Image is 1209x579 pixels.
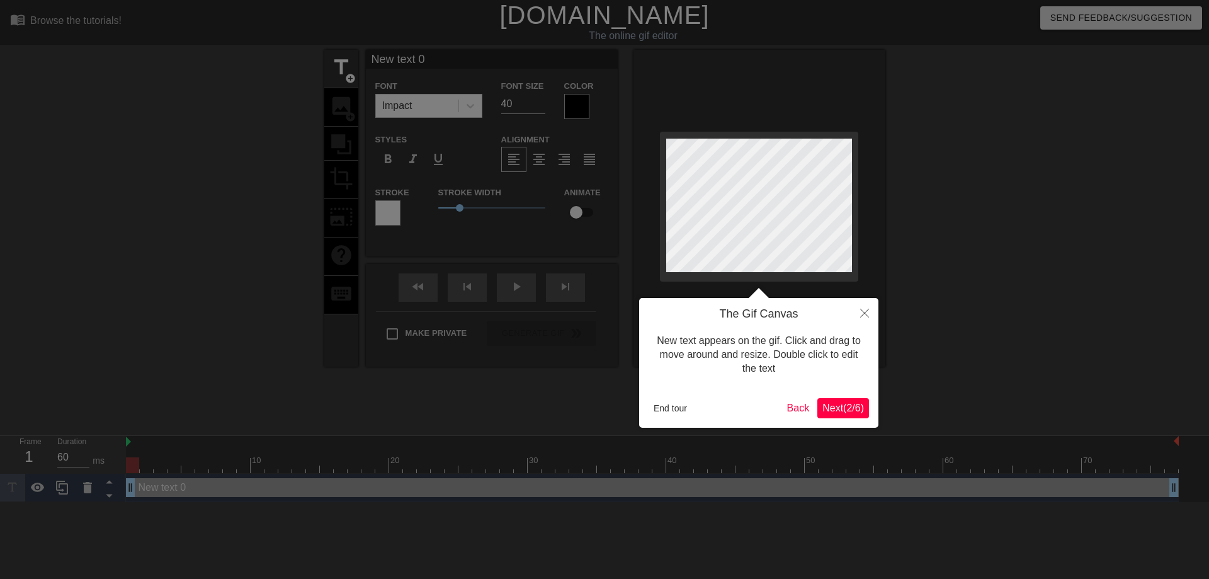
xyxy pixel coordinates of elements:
[817,398,869,418] button: Next
[649,307,869,321] h4: The Gif Canvas
[822,403,864,413] span: Next ( 2 / 6 )
[851,298,878,327] button: Close
[649,399,692,418] button: End tour
[782,398,815,418] button: Back
[649,321,869,389] div: New text appears on the gif. Click and drag to move around and resize. Double click to edit the text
